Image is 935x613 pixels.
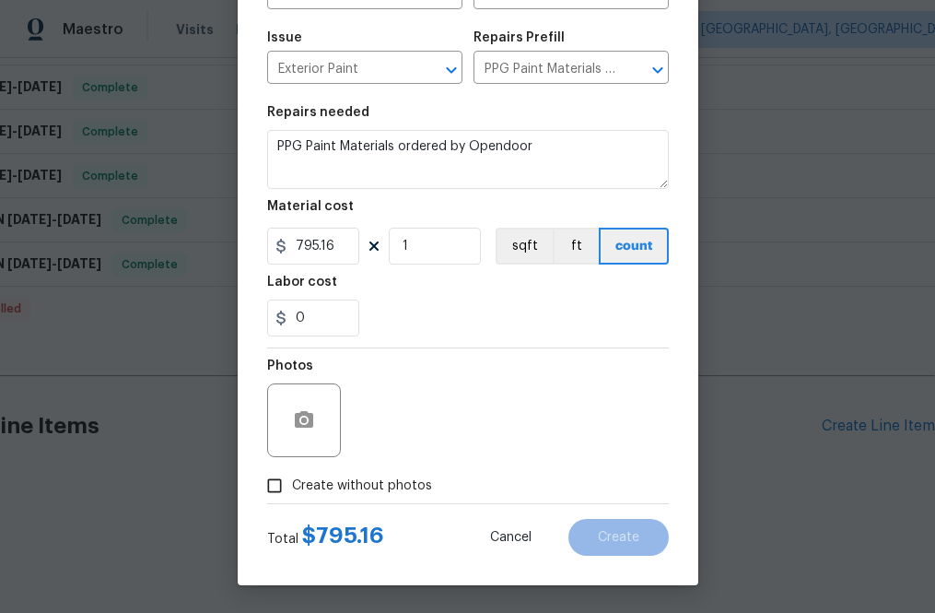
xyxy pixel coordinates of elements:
textarea: PPG Paint Materials ordered by Opendoor [267,130,669,189]
button: sqft [496,228,553,265]
button: Open [645,57,671,83]
h5: Material cost [267,200,354,213]
span: Cancel [490,531,532,545]
h5: Photos [267,360,313,372]
span: Create without photos [292,477,432,496]
span: $ 795.16 [302,525,384,547]
button: Create [568,519,669,556]
button: Open [438,57,464,83]
h5: Issue [267,31,302,44]
button: Cancel [461,519,561,556]
h5: Repairs needed [267,106,369,119]
button: ft [553,228,599,265]
button: count [599,228,669,265]
h5: Labor cost [267,276,337,289]
span: Create [598,531,639,545]
h5: Repairs Prefill [473,31,565,44]
div: Total [267,526,384,548]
